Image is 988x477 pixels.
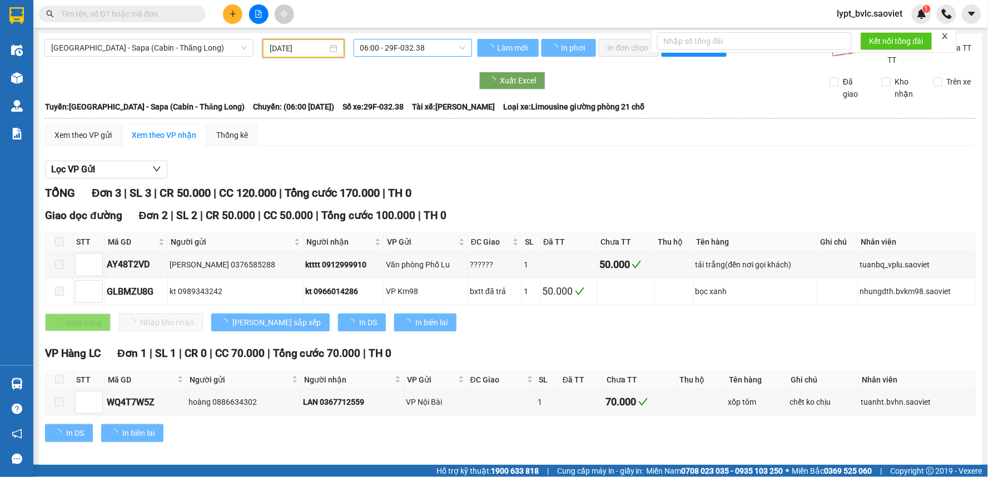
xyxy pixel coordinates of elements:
[562,42,587,54] span: In phơi
[150,347,152,360] span: |
[200,209,203,222] span: |
[384,279,468,305] td: VP Km98
[12,404,22,414] span: question-circle
[215,347,265,360] span: CC 70.000
[219,186,276,200] span: CC 120.000
[347,319,359,326] span: loading
[124,186,127,200] span: |
[470,259,520,271] div: ??????
[655,233,693,251] th: Thu hộ
[926,467,934,475] span: copyright
[305,285,382,297] div: kt 0966014286
[962,4,981,24] button: caret-down
[45,424,93,442] button: In DS
[891,76,925,100] span: Kho nhận
[861,396,974,408] div: tuanht.bvhn.saoviet
[407,374,456,386] span: VP Gửi
[179,347,182,360] span: |
[152,165,161,173] span: down
[273,347,361,360] span: Tổng cước 70.000
[170,259,301,271] div: [PERSON_NAME] 0376585288
[386,259,466,271] div: Văn phòng Phố Lu
[942,9,952,19] img: phone-icon
[861,32,932,50] button: Kết nối tổng đài
[73,371,105,389] th: STT
[524,285,538,297] div: 1
[696,259,816,271] div: tải trắng(đến nơi gọi khách)
[216,129,248,141] div: Thống kê
[45,186,75,200] span: TỔNG
[280,10,288,18] span: aim
[479,72,545,90] button: Xuất Excel
[232,316,321,329] span: [PERSON_NAME] sắp xếp
[860,285,974,297] div: nhungdth.bvkm98.saoviet
[677,371,727,389] th: Thu hộ
[11,72,23,84] img: warehouse-icon
[108,236,156,248] span: Mã GD
[403,319,415,326] span: loading
[258,209,261,222] span: |
[599,39,659,57] button: In đơn chọn
[11,378,23,390] img: warehouse-icon
[825,466,872,475] strong: 0369 525 060
[61,8,192,20] input: Tìm tên, số ĐT hoặc mã đơn
[105,279,168,305] td: GLBMZU8G
[860,259,974,271] div: tuanbq_vplu.saoviet
[117,347,147,360] span: Đơn 1
[541,233,598,251] th: Đã TT
[923,5,931,13] sup: 1
[406,396,465,408] div: VP Nội Bài
[11,128,23,140] img: solution-icon
[858,233,976,251] th: Nhân viên
[941,32,949,40] span: close
[188,396,299,408] div: hoàng 0886634302
[388,186,411,200] span: TH 0
[599,257,653,272] div: 50.000
[967,9,977,19] span: caret-down
[470,285,520,297] div: bxtt đã trả
[303,396,402,408] div: LAN 0367712559
[54,129,112,141] div: Xem theo VP gửi
[66,427,84,439] span: In DS
[160,186,211,200] span: CR 50.000
[285,186,380,200] span: Tổng cước 170.000
[45,209,122,222] span: Giao dọc đường
[418,209,421,222] span: |
[632,260,642,270] span: check
[647,465,783,477] span: Miền Nam
[839,76,873,100] span: Đã giao
[46,10,54,18] span: search
[818,233,858,251] th: Ghi chú
[45,314,111,331] button: Giao hàng
[386,285,466,297] div: VP Km98
[130,186,151,200] span: SL 3
[279,186,282,200] span: |
[557,465,644,477] span: Cung cấp máy in - giấy in:
[828,7,912,21] span: lypt_bvlc.saoviet
[253,101,334,113] span: Chuyến: (06:00 [DATE])
[788,371,859,389] th: Ghi chú
[45,102,245,111] b: Tuyến: [GEOGRAPHIC_DATA] - Sapa (Cabin - Thăng Long)
[500,74,537,87] span: Xuất Excel
[538,396,558,408] div: 1
[917,9,927,19] img: icon-new-feature
[925,5,929,13] span: 1
[229,10,237,18] span: plus
[560,371,604,389] th: Đã TT
[471,236,510,248] span: ĐC Giao
[185,347,207,360] span: CR 0
[51,39,247,56] span: Hà Nội - Sapa (Cabin - Thăng Long)
[45,347,101,360] span: VP Hàng LC
[598,233,655,251] th: Chưa TT
[92,186,121,200] span: Đơn 3
[682,466,783,475] strong: 0708 023 035 - 0935 103 250
[478,39,539,57] button: Làm mới
[575,286,585,296] span: check
[249,4,269,24] button: file-add
[604,371,677,389] th: Chưa TT
[522,233,540,251] th: SL
[132,129,196,141] div: Xem theo VP nhận
[210,347,212,360] span: |
[155,347,176,360] span: SL 1
[119,314,203,331] button: Nhập kho nhận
